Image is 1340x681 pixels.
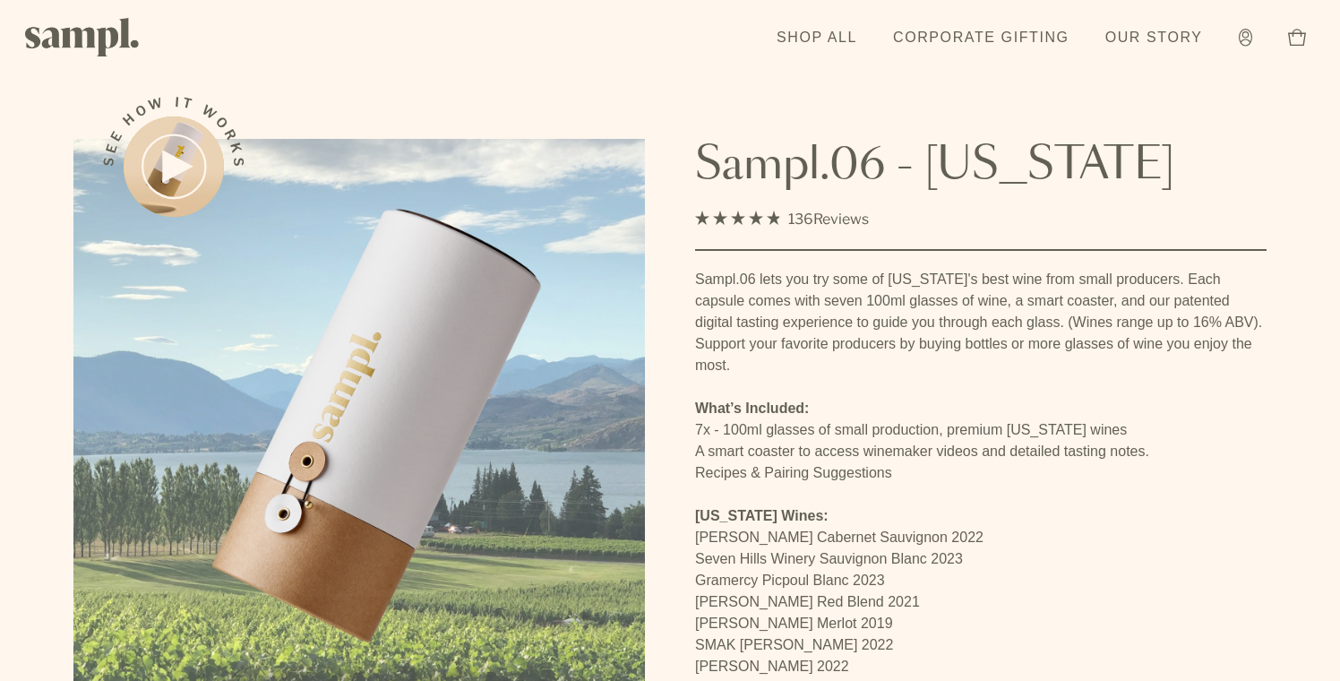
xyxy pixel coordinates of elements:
[695,462,1267,484] li: Recipes & Pairing Suggestions
[124,116,224,217] button: See how it works
[695,419,1267,441] li: 7x - 100ml glasses of small production, premium [US_STATE] wines
[695,401,809,416] strong: What’s Included:
[695,207,869,231] div: 136Reviews
[695,508,829,523] strong: [US_STATE] Wines:
[695,441,1267,462] li: A smart coaster to access winemaker videos and detailed tasting notes.
[788,211,813,228] span: 136
[695,269,1267,376] p: Sampl.06 lets you try some of [US_STATE]'s best wine from small producers. Each capsule comes wit...
[768,18,866,57] a: Shop All
[813,211,869,228] span: Reviews
[25,18,140,56] img: Sampl logo
[695,527,1267,677] p: [PERSON_NAME] Cabernet Sauvignon 2022 Seven Hills Winery Sauvignon Blanc 2023 Gramercy Picpoul Bl...
[695,139,1267,193] h1: Sampl.06 - [US_STATE]
[884,18,1078,57] a: Corporate Gifting
[1096,18,1212,57] a: Our Story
